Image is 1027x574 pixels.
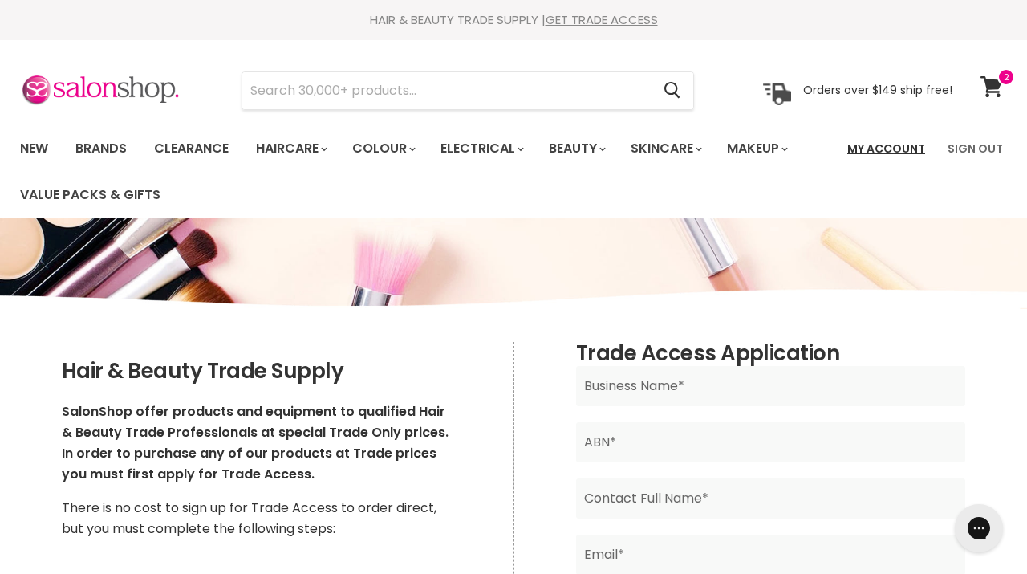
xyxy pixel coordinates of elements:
a: Skincare [619,132,712,165]
form: Product [242,71,694,110]
ul: Main menu [8,125,838,218]
a: Haircare [244,132,337,165]
a: Brands [63,132,139,165]
a: My Account [838,132,935,165]
a: New [8,132,60,165]
a: Clearance [142,132,241,165]
input: Search [242,72,651,109]
a: Value Packs & Gifts [8,178,173,212]
a: GET TRADE ACCESS [546,11,658,28]
button: Search [651,72,693,109]
a: Colour [340,132,425,165]
a: Makeup [715,132,798,165]
h2: Trade Access Application [576,342,965,366]
a: Sign Out [938,132,1013,165]
p: There is no cost to sign up for Trade Access to order direct, but you must complete the following... [62,498,452,539]
h2: Hair & Beauty Trade Supply [62,360,452,384]
a: Beauty [537,132,615,165]
p: Orders over $149 ship free! [803,83,952,97]
a: Electrical [428,132,534,165]
iframe: Gorgias live chat messenger [947,499,1011,558]
p: SalonShop offer products and equipment to qualified Hair & Beauty Trade Professionals at special ... [62,401,452,485]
